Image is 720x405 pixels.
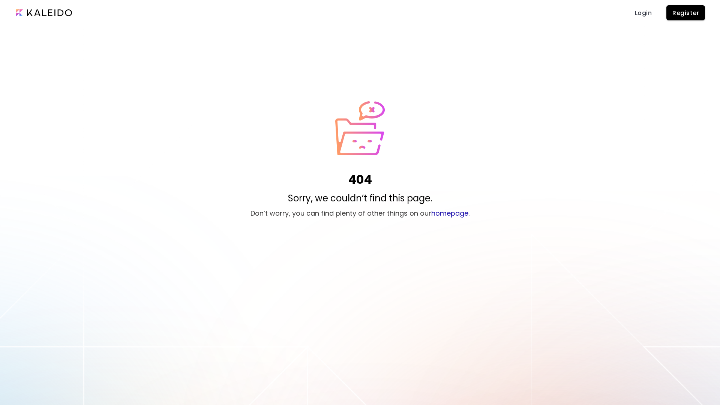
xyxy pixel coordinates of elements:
a: homepage [431,208,468,218]
p: Don’t worry, you can find plenty of other things on our . [250,208,469,218]
span: Register [672,9,699,17]
p: Sorry, we couldn’t find this page. [288,192,432,205]
a: Login [631,5,655,20]
button: Register [666,5,705,20]
h1: 404 [348,171,372,189]
span: Login [634,9,652,17]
